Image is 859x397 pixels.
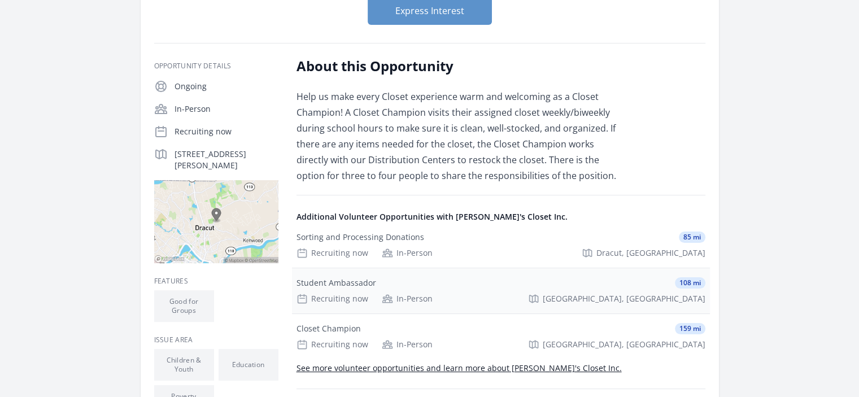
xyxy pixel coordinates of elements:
[219,349,278,381] li: Education
[675,323,705,334] span: 159 mi
[175,81,278,92] p: Ongoing
[543,339,705,350] span: [GEOGRAPHIC_DATA], [GEOGRAPHIC_DATA]
[296,247,368,259] div: Recruiting now
[175,103,278,115] p: In-Person
[296,293,368,304] div: Recruiting now
[154,335,278,344] h3: Issue area
[154,290,214,322] li: Good for Groups
[154,180,278,263] img: Map
[596,247,705,259] span: Dracut, [GEOGRAPHIC_DATA]
[296,211,705,223] h4: Additional Volunteer Opportunities with [PERSON_NAME]'s Closet Inc.
[296,363,622,373] a: See more volunteer opportunities and learn more about [PERSON_NAME]'s Closet Inc.
[296,323,361,334] div: Closet Champion
[675,277,705,289] span: 108 mi
[175,149,278,171] p: [STREET_ADDRESS][PERSON_NAME]
[679,232,705,243] span: 85 mi
[154,62,278,71] h3: Opportunity Details
[382,293,433,304] div: In-Person
[292,314,710,359] a: Closet Champion 159 mi Recruiting now In-Person [GEOGRAPHIC_DATA], [GEOGRAPHIC_DATA]
[175,126,278,137] p: Recruiting now
[543,293,705,304] span: [GEOGRAPHIC_DATA], [GEOGRAPHIC_DATA]
[296,339,368,350] div: Recruiting now
[292,223,710,268] a: Sorting and Processing Donations 85 mi Recruiting now In-Person Dracut, [GEOGRAPHIC_DATA]
[292,268,710,313] a: Student Ambassador 108 mi Recruiting now In-Person [GEOGRAPHIC_DATA], [GEOGRAPHIC_DATA]
[296,277,376,289] div: Student Ambassador
[382,247,433,259] div: In-Person
[382,339,433,350] div: In-Person
[296,57,627,75] h2: About this Opportunity
[296,89,627,184] p: Help us make every Closet experience warm and welcoming as a Closet Champion! A Closet Champion v...
[154,349,214,381] li: Children & Youth
[296,232,424,243] div: Sorting and Processing Donations
[154,277,278,286] h3: Features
